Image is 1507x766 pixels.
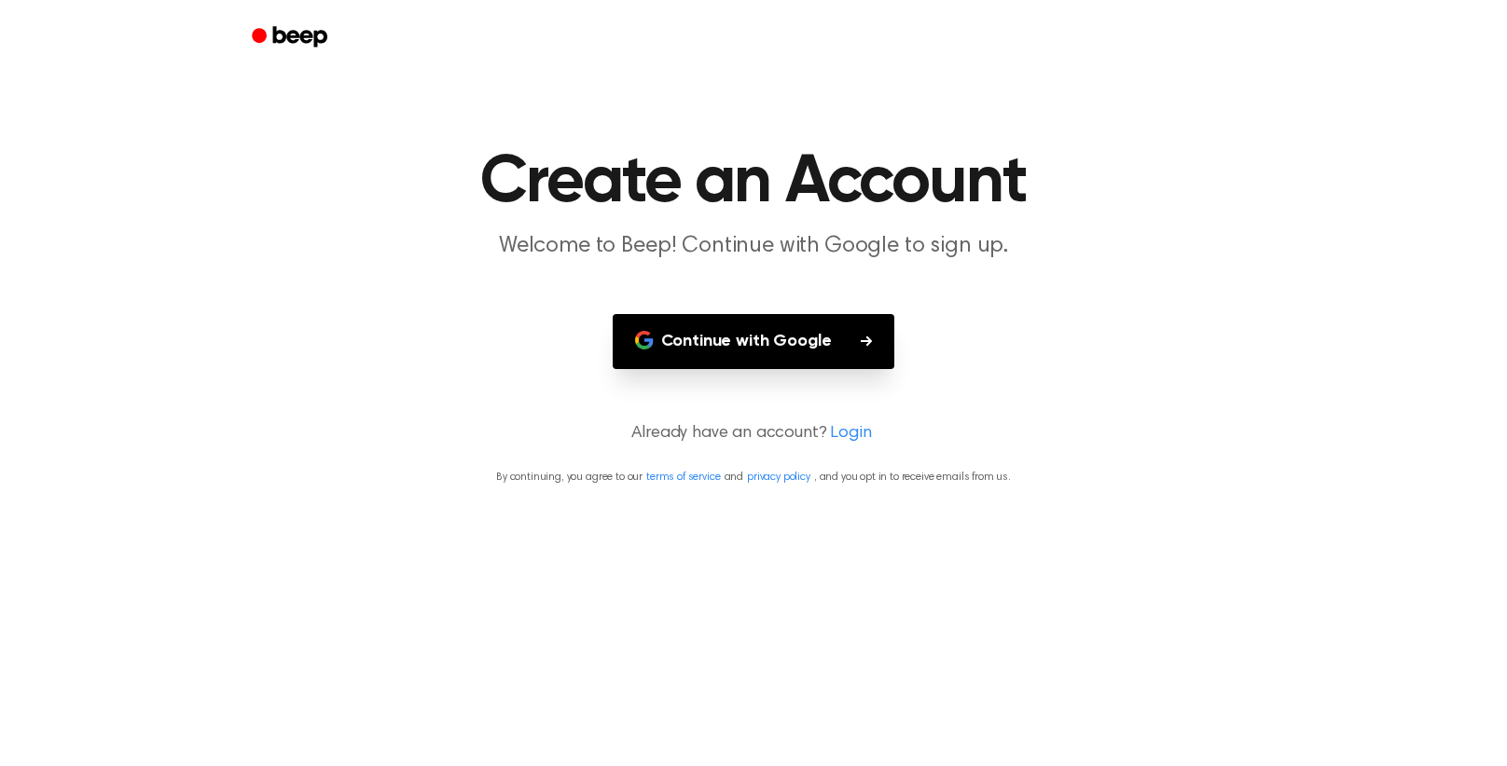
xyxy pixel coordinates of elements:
[239,20,344,56] a: Beep
[395,231,1112,262] p: Welcome to Beep! Continue with Google to sign up.
[747,472,810,483] a: privacy policy
[22,469,1485,486] p: By continuing, you agree to our and , and you opt in to receive emails from us.
[22,421,1485,446] p: Already have an account?
[830,421,871,446] a: Login
[646,472,720,483] a: terms of service
[276,149,1231,216] h1: Create an Account
[613,314,895,369] button: Continue with Google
